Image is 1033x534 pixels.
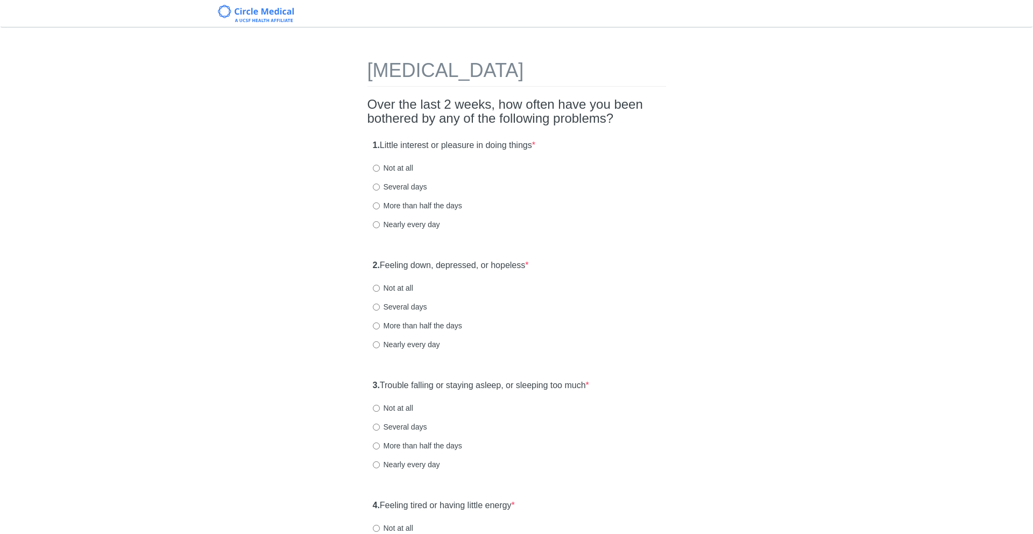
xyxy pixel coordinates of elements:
input: More than half the days [373,322,380,329]
strong: 1. [373,140,380,150]
label: Little interest or pleasure in doing things [373,139,535,152]
input: Nearly every day [373,461,380,468]
input: Nearly every day [373,341,380,348]
label: More than half the days [373,200,462,211]
strong: 4. [373,501,380,510]
strong: 3. [373,381,380,390]
h1: [MEDICAL_DATA] [367,60,666,87]
label: More than half the days [373,440,462,451]
input: More than half the days [373,442,380,449]
label: Not at all [373,523,413,533]
label: Nearly every day [373,219,440,230]
input: Not at all [373,285,380,292]
label: Feeling tired or having little energy [373,500,515,512]
strong: 2. [373,261,380,270]
input: Not at all [373,405,380,412]
label: Not at all [373,163,413,173]
input: Not at all [373,165,380,172]
input: Not at all [373,525,380,532]
input: Several days [373,184,380,191]
label: Nearly every day [373,339,440,350]
label: More than half the days [373,320,462,331]
label: Nearly every day [373,459,440,470]
label: Several days [373,181,427,192]
h2: Over the last 2 weeks, how often have you been bothered by any of the following problems? [367,97,666,126]
label: Several days [373,421,427,432]
input: Nearly every day [373,221,380,228]
label: Not at all [373,283,413,293]
label: Trouble falling or staying asleep, or sleeping too much [373,380,589,392]
label: Not at all [373,403,413,413]
input: Several days [373,304,380,311]
label: Several days [373,301,427,312]
img: Circle Medical Logo [218,5,294,22]
label: Feeling down, depressed, or hopeless [373,259,529,272]
input: More than half the days [373,202,380,209]
input: Several days [373,424,380,431]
